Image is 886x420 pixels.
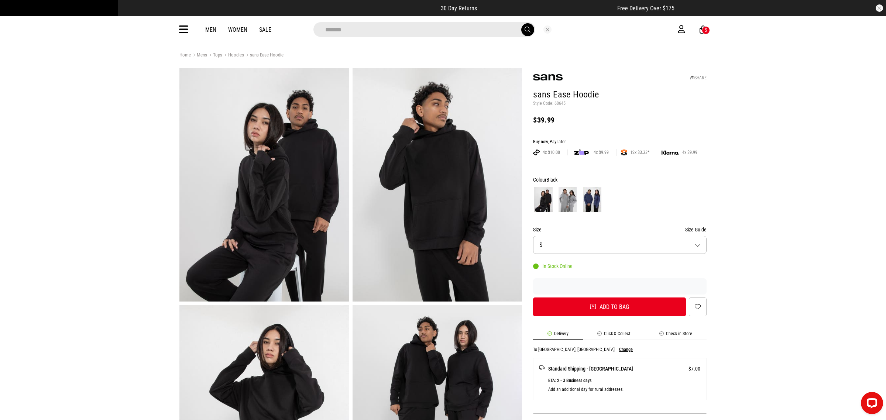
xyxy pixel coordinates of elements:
span: 30 Day Returns [441,5,477,12]
img: KLARNA [662,151,679,155]
span: Standard Shipping - [GEOGRAPHIC_DATA] [548,364,633,373]
p: Style Code: 60645 [533,101,707,107]
a: Men [205,26,216,33]
iframe: Customer reviews powered by Trustpilot [492,4,602,12]
span: Free Delivery Over $175 [617,5,674,12]
div: Colour [533,175,707,184]
li: Click & Collect [583,331,645,340]
a: SHARE [690,75,707,80]
button: Change [619,347,633,352]
a: Tops [207,52,222,59]
img: Black [534,187,553,212]
li: Delivery [533,331,583,340]
img: sans [533,74,563,80]
iframe: Customer reviews powered by Trustpilot [533,283,707,290]
img: Sans Ease Hoodie in Black [179,68,349,302]
button: Size Guide [685,225,707,234]
p: To [GEOGRAPHIC_DATA], [GEOGRAPHIC_DATA] [533,347,615,352]
div: In Stock Online [533,263,573,269]
span: 4x $10.00 [540,149,563,155]
img: zip [574,149,589,156]
span: S [539,241,542,248]
span: 4x $9.99 [679,149,700,155]
img: Blue [583,187,601,212]
img: SPLITPAY [621,149,627,155]
span: 4x $9.99 [591,149,612,155]
a: Home [179,52,191,58]
p: ETA: 2 - 3 Business days Add an additional day for rural addresses. [548,376,700,394]
a: Mens [191,52,207,59]
button: S [533,236,707,254]
span: $7.00 [688,364,700,373]
span: 12x $3.33* [627,149,652,155]
h1: sans Ease Hoodie [533,89,707,101]
button: Add to bag [533,297,686,316]
div: $39.99 [533,116,707,124]
a: Sale [259,26,271,33]
div: Buy now, Pay later. [533,139,707,145]
img: Sans Ease Hoodie in Black [353,68,522,302]
div: Size [533,225,707,234]
span: Black [546,177,557,183]
a: 5 [700,26,707,34]
img: AFTERPAY [533,149,540,155]
button: Close search [543,25,552,34]
a: Women [228,26,247,33]
a: Hoodies [222,52,244,59]
div: 5 [705,28,707,33]
img: Grey Marle [559,187,577,212]
li: Check in Store [645,331,707,340]
a: sans Ease Hoodie [244,52,284,59]
iframe: LiveChat chat widget [855,389,886,420]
